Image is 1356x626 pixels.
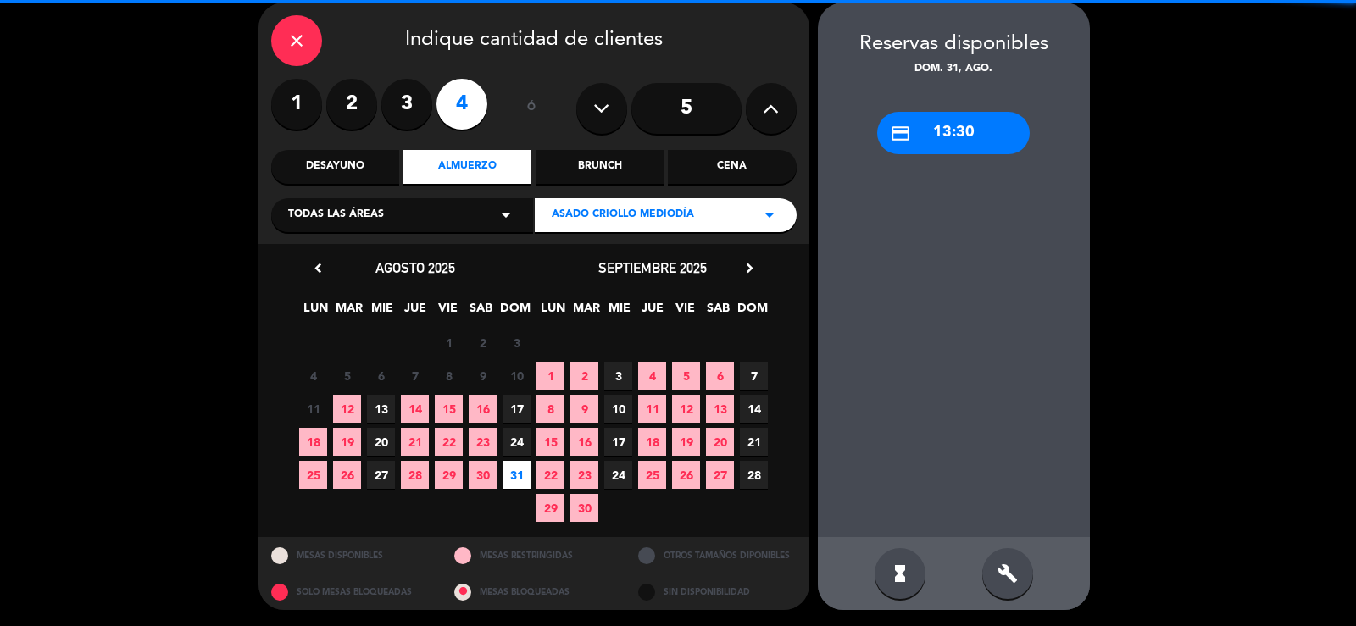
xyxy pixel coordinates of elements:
[333,461,361,489] span: 26
[403,150,531,184] div: Almuerzo
[435,428,463,456] span: 22
[672,428,700,456] span: 19
[570,494,598,522] span: 30
[442,537,625,573] div: MESAS RESTRINGIDAS
[536,494,564,522] span: 29
[401,428,429,456] span: 21
[299,362,327,390] span: 4
[469,461,497,489] span: 30
[367,362,395,390] span: 6
[434,298,462,326] span: VIE
[740,395,768,423] span: 14
[401,395,429,423] span: 14
[258,573,442,610] div: SOLO MESAS BLOQUEADAS
[299,428,327,456] span: 18
[570,395,598,423] span: 9
[271,79,322,130] label: 1
[436,79,487,130] label: 4
[435,329,463,357] span: 1
[309,259,327,277] i: chevron_left
[401,298,429,326] span: JUE
[638,298,666,326] span: JUE
[737,298,765,326] span: DOM
[706,395,734,423] span: 13
[503,461,531,489] span: 31
[625,537,809,573] div: OTROS TAMAÑOS DIPONIBLES
[469,329,497,357] span: 2
[435,395,463,423] span: 15
[401,461,429,489] span: 28
[539,298,567,326] span: LUN
[500,298,528,326] span: DOM
[302,298,330,326] span: LUN
[671,298,699,326] span: VIE
[442,573,625,610] div: MESAS BLOQUEADAS
[536,150,664,184] div: Brunch
[638,461,666,489] span: 25
[672,461,700,489] span: 26
[435,362,463,390] span: 8
[818,61,1090,78] div: dom. 31, ago.
[672,362,700,390] span: 5
[890,563,910,584] i: hourglass_full
[570,461,598,489] span: 23
[299,461,327,489] span: 25
[704,298,732,326] span: SAB
[570,362,598,390] span: 2
[604,461,632,489] span: 24
[604,428,632,456] span: 17
[271,150,399,184] div: Desayuno
[367,428,395,456] span: 20
[740,362,768,390] span: 7
[638,428,666,456] span: 18
[890,123,911,144] i: credit_card
[998,563,1018,584] i: build
[598,259,707,276] span: septiembre 2025
[706,428,734,456] span: 20
[367,395,395,423] span: 13
[335,298,363,326] span: MAR
[759,205,780,225] i: arrow_drop_down
[503,395,531,423] span: 17
[740,428,768,456] span: 21
[469,395,497,423] span: 16
[668,150,796,184] div: Cena
[401,362,429,390] span: 7
[572,298,600,326] span: MAR
[288,207,384,224] span: Todas las áreas
[286,30,307,51] i: close
[552,207,694,224] span: ASADO CRIOLLO MEDIODÍA
[503,329,531,357] span: 3
[271,15,797,66] div: Indique cantidad de clientes
[504,79,559,138] div: ó
[258,537,442,573] div: MESAS DISPONIBLES
[333,395,361,423] span: 12
[375,259,455,276] span: agosto 2025
[740,461,768,489] span: 28
[706,362,734,390] span: 6
[638,395,666,423] span: 11
[818,28,1090,61] div: Reservas disponibles
[367,461,395,489] span: 27
[496,205,516,225] i: arrow_drop_down
[638,362,666,390] span: 4
[605,298,633,326] span: MIE
[503,428,531,456] span: 24
[333,362,361,390] span: 5
[536,362,564,390] span: 1
[877,112,1030,154] div: 13:30
[299,395,327,423] span: 11
[625,573,809,610] div: SIN DISPONIBILIDAD
[381,79,432,130] label: 3
[326,79,377,130] label: 2
[741,259,759,277] i: chevron_right
[469,362,497,390] span: 9
[467,298,495,326] span: SAB
[435,461,463,489] span: 29
[536,461,564,489] span: 22
[706,461,734,489] span: 27
[368,298,396,326] span: MIE
[604,362,632,390] span: 3
[536,395,564,423] span: 8
[503,362,531,390] span: 10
